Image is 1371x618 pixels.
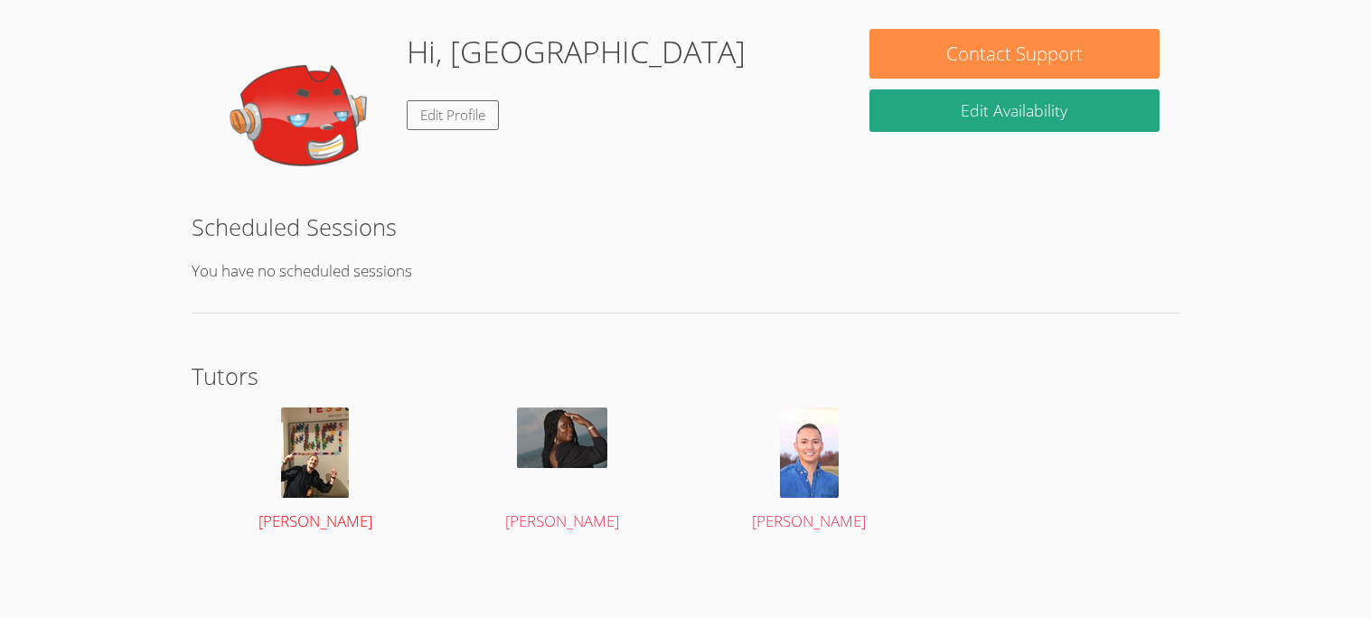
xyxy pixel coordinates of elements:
[505,510,619,531] span: [PERSON_NAME]
[869,89,1159,132] a: Edit Availability
[192,258,1178,285] p: You have no scheduled sessions
[211,29,392,210] img: default.png
[192,359,1178,393] h2: Tutors
[407,100,499,130] a: Edit Profile
[705,407,912,535] a: [PERSON_NAME]
[780,407,839,498] img: avatar.png
[192,210,1178,244] h2: Scheduled Sessions
[752,510,866,531] span: [PERSON_NAME]
[281,407,349,498] img: 40F9E75F-385F-4EE7-AE53-045641945CB2.jpeg
[211,407,418,535] a: [PERSON_NAME]
[407,29,746,75] h1: Hi, [GEOGRAPHIC_DATA]
[458,407,665,535] a: [PERSON_NAME]
[869,29,1159,79] button: Contact Support
[517,407,607,468] img: avatar.png
[258,510,372,531] span: [PERSON_NAME]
